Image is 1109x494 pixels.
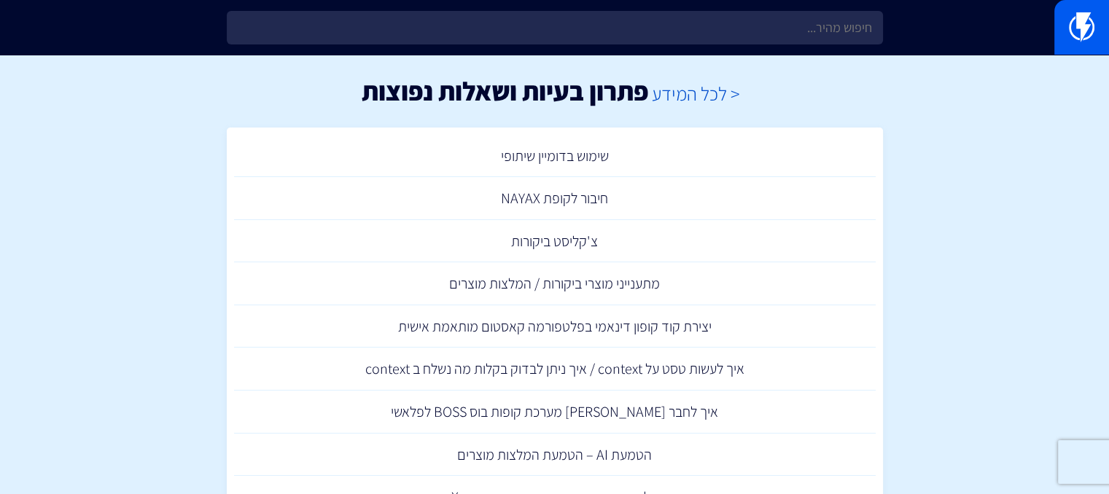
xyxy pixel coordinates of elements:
[234,391,876,434] a: איך לחבר [PERSON_NAME] מערכת קופות בוס BOSS לפלאשי
[652,81,740,106] a: < לכל המידע
[227,11,883,44] input: חיפוש מהיר...
[234,177,876,220] a: חיבור לקופת NAYAX
[234,348,876,391] a: איך לעשות טסט על context / איך ניתן לבדוק בקלות מה נשלח ב context
[234,220,876,263] a: צ'קליסט ביקורות
[362,77,648,106] h1: פתרון בעיות ושאלות נפוצות
[234,305,876,348] a: יצירת קוד קופון דינאמי בפלטפורמה קאסטום מותאמת אישית
[234,135,876,178] a: שימוש בדומיין שיתופי
[234,434,876,477] a: הטמעת AI – הטמעת המלצות מוצרים
[234,262,876,305] a: מתענייני מוצרי ביקורות / המלצות מוצרים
